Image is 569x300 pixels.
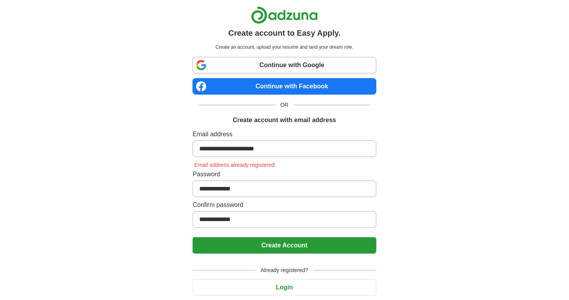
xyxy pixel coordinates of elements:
[251,6,318,24] img: Adzuna logo
[233,115,336,125] h1: Create account with email address
[193,78,376,95] a: Continue with Facebook
[193,200,376,210] label: Confirm password
[256,266,313,274] span: Already registered?
[193,57,376,73] a: Continue with Google
[193,130,376,139] label: Email address
[194,44,374,51] p: Create an account, upload your resume and land your dream role.
[193,279,376,296] button: Login
[193,162,278,168] span: Email address already registered.
[193,170,376,179] label: Password
[193,237,376,254] button: Create Account
[228,27,341,39] h1: Create account to Easy Apply.
[193,284,376,291] a: Login
[276,101,294,109] span: OR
